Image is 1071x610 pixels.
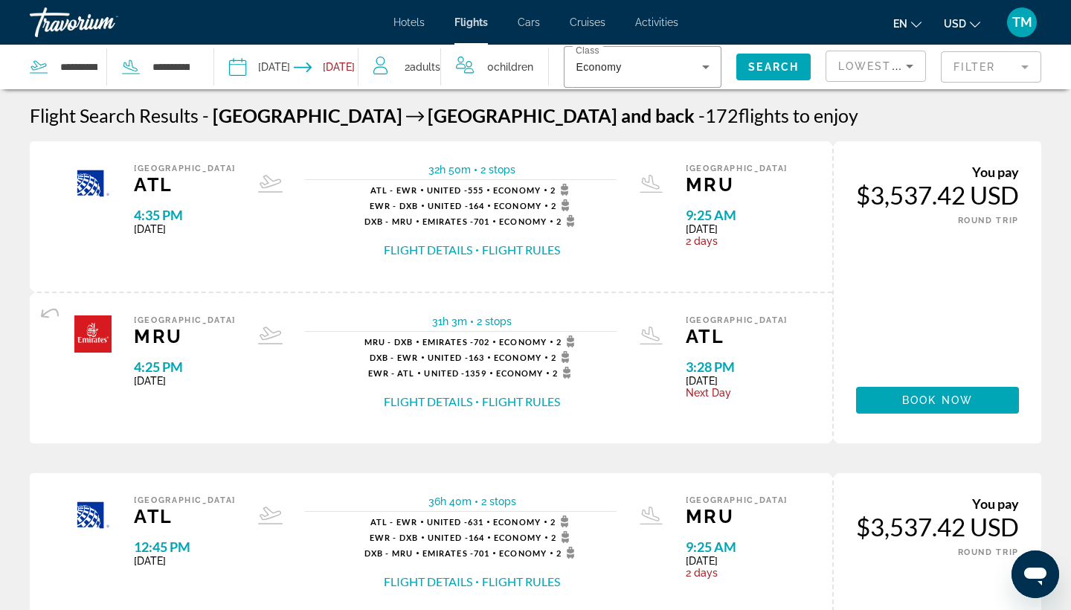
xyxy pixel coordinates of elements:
span: EWR - DXB [370,201,418,211]
a: Activities [635,16,678,28]
span: 12:45 PM [134,539,236,555]
span: MRU [686,173,788,196]
span: [GEOGRAPHIC_DATA] [134,164,236,173]
button: Return date: Oct 28, 2025 [294,45,355,89]
a: Cars [518,16,540,28]
span: 163 [428,353,484,362]
span: Economy [496,368,544,378]
span: ATL [134,505,236,527]
span: 2 [551,351,574,363]
button: User Menu [1003,7,1041,38]
span: Search [748,61,799,73]
span: Economy [499,548,547,558]
span: [GEOGRAPHIC_DATA] [686,164,788,173]
span: 2 [556,215,579,227]
span: ATL [686,325,788,347]
span: United - [427,185,468,195]
span: 2 [405,57,440,77]
span: Economy [499,337,547,347]
span: DXB - MRU [364,216,413,226]
a: Hotels [393,16,425,28]
span: Emirates - [422,216,474,226]
span: 702 [422,337,489,347]
button: Flight Rules [482,574,560,590]
span: Adults [410,61,440,73]
span: Economy [494,533,541,542]
button: Flight Details [384,574,472,590]
span: Emirates - [422,337,474,347]
span: 2 [551,531,574,543]
span: 2 [553,367,576,379]
span: Next Day [686,387,788,399]
span: [GEOGRAPHIC_DATA] [686,315,788,325]
button: Depart date: Oct 21, 2025 [229,45,290,89]
span: - [698,104,705,126]
span: EWR - DXB [370,533,418,542]
a: Cruises [570,16,605,28]
span: MRU [134,325,236,347]
span: [GEOGRAPHIC_DATA] [134,495,236,505]
span: - [202,104,209,126]
button: Travelers: 2 adults, 0 children [358,45,548,89]
span: ROUND TRIP [958,216,1020,225]
span: United - [428,201,469,211]
span: Flights [454,16,488,28]
span: ATL - EWR [370,185,417,195]
span: Economy [493,517,541,527]
button: Flight Rules [482,394,560,410]
span: [DATE] [686,375,788,387]
span: 3:28 PM [686,359,788,375]
span: Children [494,61,533,73]
span: 2 [550,184,573,196]
span: 32h 50m [428,164,471,176]
span: [DATE] [686,555,788,567]
button: Flight Details [384,394,472,410]
span: EWR - ATL [368,368,415,378]
span: ATL [134,173,236,196]
span: MRU - DXB [364,337,413,347]
button: Change currency [944,13,980,34]
a: Travorium [30,3,178,42]
span: United - [427,517,468,527]
div: $3,537.42 USD [856,512,1019,542]
span: Economy [494,353,541,362]
span: Economy [576,61,621,73]
span: [DATE] [134,555,236,567]
span: Economy [494,201,541,211]
div: $3,537.42 USD [856,180,1019,210]
span: flights to enjoy [739,104,858,126]
button: Filter [941,51,1041,83]
span: 164 [428,201,484,211]
span: 2 days [686,567,788,579]
span: [DATE] [134,223,236,235]
span: [GEOGRAPHIC_DATA] [686,495,788,505]
span: 31h 3m [432,315,467,327]
span: Book now [902,394,973,406]
span: TM [1012,15,1032,30]
span: 164 [428,533,484,542]
a: Book now [856,387,1019,414]
span: 4:25 PM [134,359,236,375]
span: [GEOGRAPHIC_DATA] [428,104,617,126]
span: 36h 40m [428,495,472,507]
span: 2 stops [477,315,512,327]
span: 2 stops [481,495,516,507]
button: Flight Rules [482,242,560,258]
span: 2 [556,547,579,559]
span: DXB - MRU [364,548,413,558]
span: [DATE] [134,375,236,387]
button: Flight Details [384,242,472,258]
span: 2 [551,199,574,211]
span: 555 [427,185,483,195]
button: Search [736,54,811,80]
span: en [893,18,907,30]
span: 1359 [424,368,486,378]
span: [GEOGRAPHIC_DATA] [134,315,236,325]
span: 2 stops [480,164,515,176]
span: 4:35 PM [134,207,236,223]
div: You pay [856,495,1019,512]
span: 701 [422,548,489,558]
